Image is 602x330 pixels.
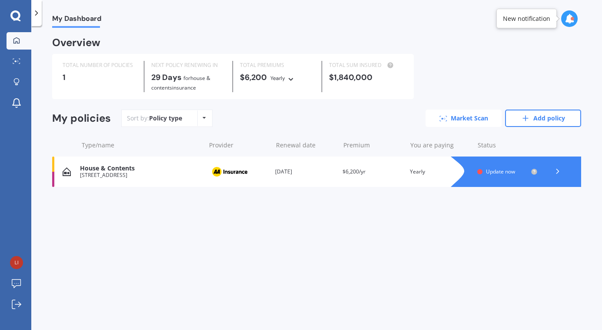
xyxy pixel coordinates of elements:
[52,112,111,125] div: My policies
[149,114,182,123] div: Policy type
[127,114,182,123] div: Sort by:
[209,141,269,150] div: Provider
[426,110,502,127] a: Market Scan
[208,163,251,180] img: AA
[52,14,101,26] span: My Dashboard
[343,168,366,175] span: $6,200/yr
[63,61,137,70] div: TOTAL NUMBER OF POLICIES
[410,141,470,150] div: You are paying
[63,167,71,176] img: House & Contents
[275,167,336,176] div: [DATE]
[240,73,314,83] div: $6,200
[80,165,201,172] div: House & Contents
[503,14,550,23] div: New notification
[505,110,581,127] a: Add policy
[240,61,314,70] div: TOTAL PREMIUMS
[151,61,226,70] div: NEXT POLICY RENEWING IN
[80,172,201,178] div: [STREET_ADDRESS]
[329,73,403,82] div: $1,840,000
[82,141,202,150] div: Type/name
[276,141,336,150] div: Renewal date
[478,141,538,150] div: Status
[410,167,470,176] div: Yearly
[10,256,23,269] img: 4e216b0b6aa16475869ccb6b32b03b3d
[486,168,515,175] span: Update now
[52,38,100,47] div: Overview
[151,72,182,83] b: 29 Days
[329,61,403,70] div: TOTAL SUM INSURED
[343,141,403,150] div: Premium
[270,74,285,83] div: Yearly
[63,73,137,82] div: 1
